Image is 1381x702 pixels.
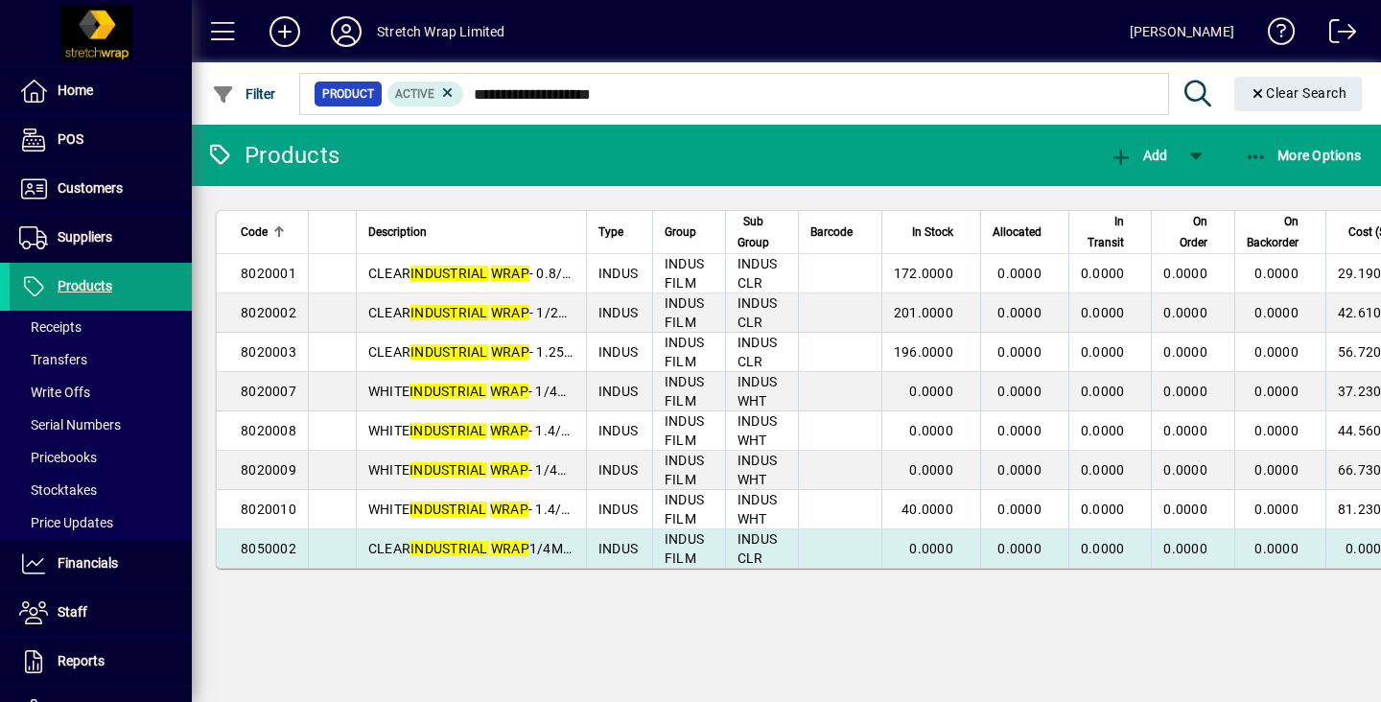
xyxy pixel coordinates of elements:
[993,222,1042,243] span: Allocated
[1081,344,1125,360] span: 0.0000
[410,266,488,281] em: INDUSTRIAL
[1254,305,1299,320] span: 0.0000
[1081,384,1125,399] span: 0.0000
[737,256,777,291] span: INDUS CLR
[387,82,464,106] mat-chip: Activation Status: Active
[10,165,192,213] a: Customers
[19,385,90,400] span: Write Offs
[1254,384,1299,399] span: 0.0000
[894,305,953,320] span: 201.0000
[490,384,528,399] em: WRAP
[241,384,296,399] span: 8020007
[1081,423,1125,438] span: 0.0000
[1163,211,1225,253] div: On Order
[241,541,296,556] span: 8050002
[254,14,316,49] button: Add
[58,555,118,571] span: Financials
[1081,502,1125,517] span: 0.0000
[665,374,704,409] span: INDUS FILM
[1254,541,1299,556] span: 0.0000
[1163,462,1207,478] span: 0.0000
[410,344,488,360] em: INDUSTRIAL
[10,214,192,262] a: Suppliers
[737,374,777,409] span: INDUS WHT
[1253,4,1296,66] a: Knowledge Base
[1254,266,1299,281] span: 0.0000
[598,222,623,243] span: Type
[912,222,953,243] span: In Stock
[491,305,529,320] em: WRAP
[1247,211,1299,253] span: On Backorder
[410,462,487,478] em: INDUSTRIAL
[598,222,641,243] div: Type
[241,266,296,281] span: 8020001
[810,222,870,243] div: Barcode
[737,211,769,253] span: Sub Group
[1081,462,1125,478] span: 0.0000
[19,319,82,335] span: Receipts
[1254,462,1299,478] span: 0.0000
[1163,423,1207,438] span: 0.0000
[10,116,192,164] a: POS
[1315,4,1357,66] a: Logout
[737,295,777,330] span: INDUS CLR
[598,266,638,281] span: INDUS
[1130,16,1234,47] div: [PERSON_NAME]
[368,541,662,556] span: CLEAR 1/4M X 100M X
[1081,541,1125,556] span: 0.0000
[1240,138,1367,173] button: More Options
[241,344,296,360] span: 8020003
[1254,502,1299,517] span: 0.0000
[665,222,714,243] div: Group
[58,180,123,196] span: Customers
[737,492,777,526] span: INDUS WHT
[737,211,786,253] div: Sub Group
[894,266,953,281] span: 172.0000
[10,638,192,686] a: Reports
[19,482,97,498] span: Stocktakes
[993,222,1059,243] div: Allocated
[368,305,669,320] span: CLEAR - 1/2M X 100M X
[19,515,113,530] span: Price Updates
[1081,211,1142,253] div: In Transit
[368,462,674,478] span: WHITE - 1/4M X 100M X
[207,77,281,111] button: Filter
[737,531,777,566] span: INDUS CLR
[598,423,638,438] span: INDUS
[810,222,853,243] span: Barcode
[58,604,87,620] span: Staff
[241,462,296,478] span: 8020009
[997,344,1042,360] span: 0.0000
[58,82,93,98] span: Home
[1163,305,1207,320] span: 0.0000
[1163,502,1207,517] span: 0.0000
[665,256,704,291] span: INDUS FILM
[665,453,704,487] span: INDUS FILM
[665,295,704,330] span: INDUS FILM
[1081,211,1125,253] span: In Transit
[665,335,704,369] span: INDUS FILM
[1247,211,1316,253] div: On Backorder
[1163,384,1207,399] span: 0.0000
[1254,344,1299,360] span: 0.0000
[1245,148,1362,163] span: More Options
[490,462,528,478] em: WRAP
[10,540,192,588] a: Financials
[997,384,1042,399] span: 0.0000
[241,423,296,438] span: 8020008
[10,343,192,376] a: Transfers
[490,502,528,517] em: WRAP
[1163,266,1207,281] span: 0.0000
[368,344,701,360] span: CLEAR - 1.25/2.5M X 100M X
[1250,85,1347,101] span: Clear Search
[10,376,192,409] a: Write Offs
[665,222,696,243] span: Group
[1105,138,1172,173] button: Add
[1081,305,1125,320] span: 0.0000
[1163,541,1207,556] span: 0.0000
[665,531,704,566] span: INDUS FILM
[10,474,192,506] a: Stocktakes
[1163,211,1207,253] span: On Order
[10,311,192,343] a: Receipts
[212,86,276,102] span: Filter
